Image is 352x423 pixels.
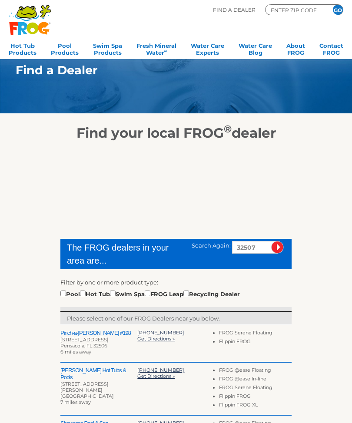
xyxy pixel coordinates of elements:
a: Hot TubProducts [9,40,37,57]
span: 7 miles away [60,399,91,405]
li: FROG Serene Floating [219,384,292,393]
a: [PHONE_NUMBER] [137,367,184,373]
h2: [PERSON_NAME] Hot Tubs & Pools [60,367,137,381]
h1: Find a Dealer [16,63,315,77]
div: Pensacola, FL 32506 [60,343,137,349]
sup: ∞ [164,49,167,53]
a: [PHONE_NUMBER] [137,330,184,336]
li: Flippin FROG [219,393,292,402]
li: FROG Serene Floating [219,330,292,338]
a: PoolProducts [51,40,79,57]
div: [GEOGRAPHIC_DATA] [60,393,137,399]
li: Flippin FROG [219,338,292,347]
div: Pool Hot Tub Swim Spa FROG Leap Recycling Dealer [60,289,240,298]
a: Water CareBlog [239,40,272,57]
label: Filter by one or more product type: [60,278,158,287]
div: [STREET_ADDRESS][PERSON_NAME] [60,381,137,393]
a: Swim SpaProducts [93,40,122,57]
input: Zip Code Form [270,6,322,14]
div: [STREET_ADDRESS] [60,337,137,343]
p: Please select one of our FROG Dealers near you below. [67,314,285,323]
input: GO [333,5,343,15]
sup: ® [224,122,232,135]
li: Flippin FROG XL [219,402,292,410]
a: Get Directions » [137,373,175,379]
h2: Pinch-a-[PERSON_NAME] #198 [60,330,137,337]
p: Find A Dealer [213,4,256,15]
a: Fresh MineralWater∞ [136,40,176,57]
span: 6 miles away [60,349,91,355]
a: AboutFROG [286,40,305,57]
a: ContactFROG [319,40,343,57]
a: Water CareExperts [191,40,224,57]
li: FROG @ease Floating [219,367,292,376]
div: The FROG dealers in your area are... [67,241,179,267]
a: Get Directions » [137,336,175,342]
h2: Find your local FROG dealer [3,125,349,141]
input: Submit [271,241,284,254]
li: FROG @ease In-line [219,376,292,384]
span: Search Again: [192,242,231,249]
